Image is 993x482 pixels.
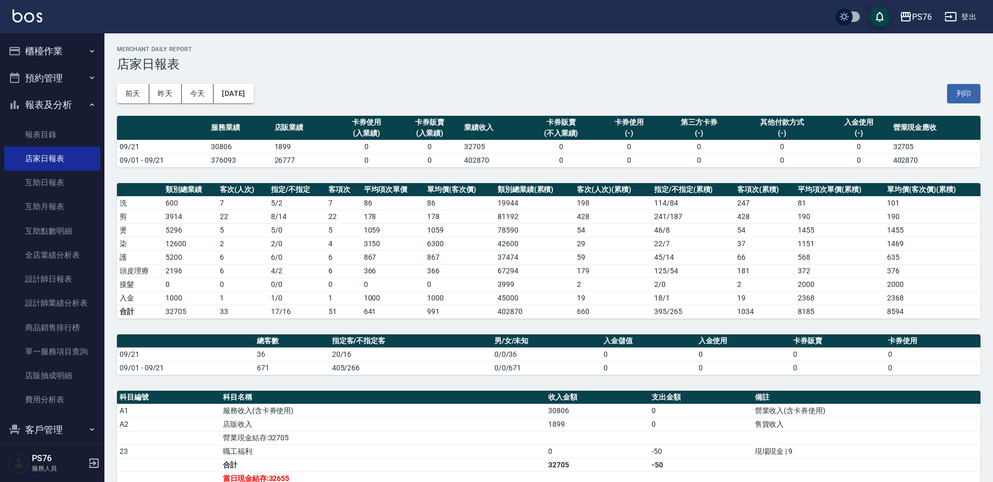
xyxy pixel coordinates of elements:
td: 2000 [795,278,884,291]
td: 81 [795,196,884,210]
td: 45 / 14 [652,250,735,264]
td: 0 [335,140,398,153]
button: 今天 [182,84,214,103]
td: 6 [326,250,361,264]
button: 報表及分析 [4,91,100,118]
div: 卡券使用 [600,117,658,128]
th: 入金使用 [696,334,791,348]
td: 59 [574,250,651,264]
td: 5200 [163,250,217,264]
td: 6 [217,250,268,264]
td: 2000 [884,278,980,291]
th: 指定客/不指定客 [329,334,492,348]
td: 0 [737,140,827,153]
td: 0 [163,278,217,291]
td: 0 [660,140,737,153]
button: 商品管理 [4,443,100,470]
td: 54 [574,223,651,237]
button: 預約管理 [4,65,100,92]
td: 職工福利 [220,444,546,458]
td: 5296 [163,223,217,237]
a: 互助點數明細 [4,219,100,243]
th: 客項次(累積) [735,183,795,197]
td: 402870 [891,153,980,167]
div: 卡券販賣 [401,117,459,128]
td: 37 [735,237,795,250]
td: 0 [217,278,268,291]
td: 641 [361,305,425,318]
td: 405/266 [329,361,492,375]
td: 0 [601,361,696,375]
td: 32705 [462,140,525,153]
td: 0 [660,153,737,167]
td: 0 [361,278,425,291]
td: 8594 [884,305,980,318]
td: 86 [361,196,425,210]
td: 店販收入 [220,417,546,431]
div: 第三方卡券 [663,117,735,128]
td: 2 [735,278,795,291]
th: 平均項次單價 [361,183,425,197]
td: 366 [424,264,495,278]
div: 其他付款方式 [740,117,824,128]
td: 81192 [495,210,575,223]
td: 0 [737,153,827,167]
td: 6 / 0 [268,250,326,264]
th: 類別總業績(累積) [495,183,575,197]
td: 09/01 - 09/21 [117,153,208,167]
div: (-) [830,128,888,139]
td: 0 [326,278,361,291]
td: 0 [649,417,752,431]
td: 1034 [735,305,795,318]
td: 19 [574,291,651,305]
td: -50 [649,458,752,472]
td: 51 [326,305,361,318]
td: 1469 [884,237,980,250]
td: 0 [827,153,890,167]
td: 0 [696,361,791,375]
td: 洗 [117,196,163,210]
td: 635 [884,250,980,264]
td: 0 [597,140,660,153]
div: (-) [740,128,824,139]
td: 1 [217,291,268,305]
a: 設計師日報表 [4,267,100,291]
td: 7 [326,196,361,210]
td: 1899 [546,417,649,431]
td: 991 [424,305,495,318]
td: 22 / 7 [652,237,735,250]
td: 1059 [424,223,495,237]
td: 頭皮理療 [117,264,163,278]
a: 設計師業績分析表 [4,291,100,315]
td: 18 / 1 [652,291,735,305]
th: 男/女/未知 [492,334,601,348]
a: 單一服務項目查詢 [4,340,100,364]
td: 125 / 54 [652,264,735,278]
div: 卡券使用 [338,117,396,128]
td: 0 [885,347,980,361]
td: 1151 [795,237,884,250]
div: (-) [663,128,735,139]
th: 單均價(客次價) [424,183,495,197]
td: 剪 [117,210,163,223]
td: 179 [574,264,651,278]
table: a dense table [117,334,980,375]
td: 09/21 [117,347,254,361]
td: 23 [117,444,220,458]
td: 12600 [163,237,217,250]
td: 3150 [361,237,425,250]
td: -50 [649,444,752,458]
td: 428 [574,210,651,223]
button: PS76 [895,6,936,28]
td: 8 / 14 [268,210,326,223]
td: 29 [574,237,651,250]
td: 0 [790,361,885,375]
td: 現場現金 | 9 [752,444,980,458]
th: 客次(人次)(累積) [574,183,651,197]
td: 671 [254,361,329,375]
td: 0 [696,347,791,361]
div: (-) [600,128,658,139]
td: 660 [574,305,651,318]
th: 客項次 [326,183,361,197]
td: 2 [217,237,268,250]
